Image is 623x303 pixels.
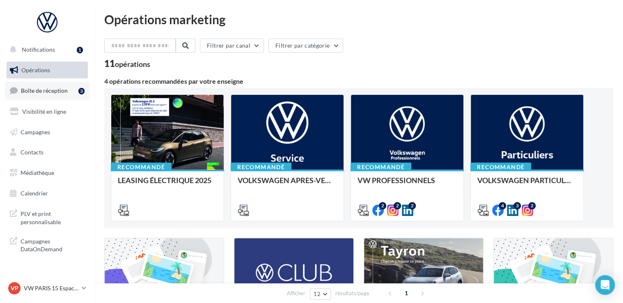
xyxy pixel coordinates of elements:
div: 3 [78,88,85,94]
div: 2 [408,202,416,209]
div: Recommandé [111,163,172,172]
a: Campagnes [5,124,89,141]
button: Notifications 1 [5,41,86,58]
span: 1 [400,287,413,300]
span: VP [11,284,18,292]
div: 11 [104,59,150,68]
span: 12 [314,291,321,297]
a: VP VW PARIS 15 Espace Suffren [7,280,88,296]
button: Filtrer par canal [200,39,264,53]
span: Calendrier [21,190,48,197]
a: Opérations [5,62,89,79]
a: Contacts [5,144,89,161]
span: Campagnes DataOnDemand [21,236,85,253]
div: 4 opérations recommandées par votre enseigne [104,78,613,85]
div: Recommandé [231,163,291,172]
div: LEASING ÉLECTRIQUE 2025 [118,176,217,193]
a: Campagnes DataOnDemand [5,232,89,257]
a: PLV et print personnalisable [5,205,89,229]
div: 1 [77,47,83,53]
a: Calendrier [5,185,89,202]
div: Opérations marketing [104,13,613,25]
div: VW PROFESSIONNELS [357,176,457,193]
div: Open Intercom Messenger [595,275,615,295]
button: Filtrer par catégorie [268,39,343,53]
div: Recommandé [470,163,531,172]
div: 2 [379,202,386,209]
div: Recommandé [350,163,411,172]
div: opérations [115,60,150,68]
div: VOLKSWAGEN APRES-VENTE [238,176,337,193]
span: PLV et print personnalisable [21,208,85,226]
div: 3 [513,202,521,209]
span: Boîte de réception [21,87,68,94]
span: résultats/page [335,289,369,297]
div: 2 [394,202,401,209]
a: Médiathèque [5,164,89,181]
p: VW PARIS 15 Espace Suffren [24,284,78,292]
span: Visibilité en ligne [22,108,66,115]
span: Médiathèque [21,169,54,176]
span: Opérations [21,67,50,73]
span: Contacts [21,149,44,156]
span: Afficher [287,289,305,297]
span: Notifications [22,46,55,53]
a: Visibilité en ligne [5,103,89,120]
div: VOLKSWAGEN PARTICULIER [477,176,577,193]
button: 12 [310,288,331,300]
a: Boîte de réception3 [5,82,89,99]
div: 2 [528,202,536,209]
span: Campagnes [21,128,50,135]
div: 4 [499,202,506,209]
